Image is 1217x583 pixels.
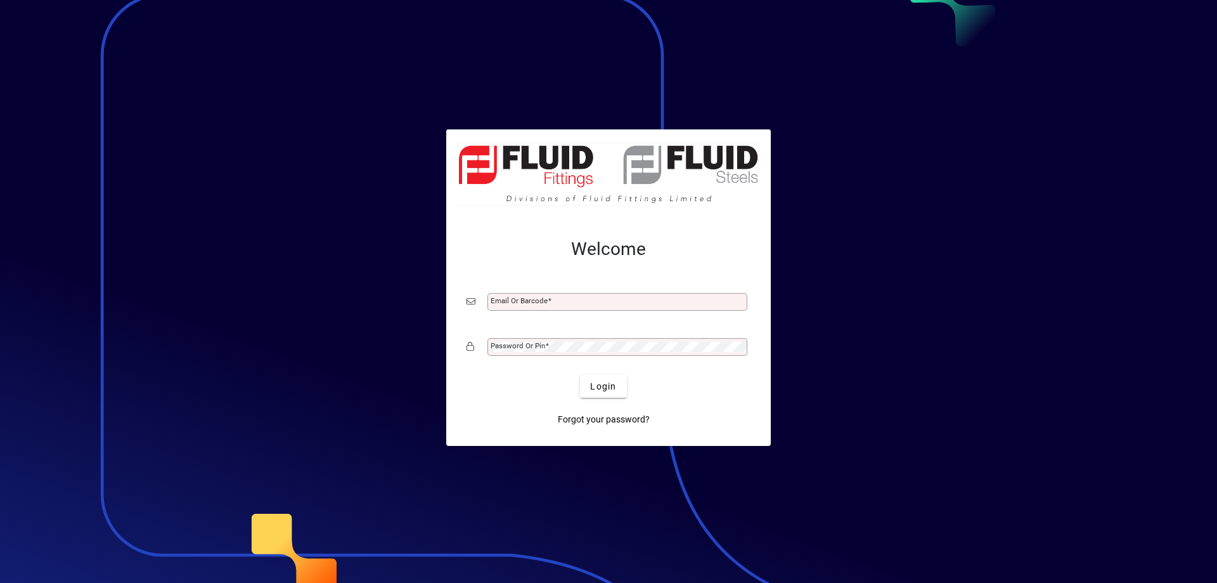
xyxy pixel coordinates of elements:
mat-label: Password or Pin [491,341,545,350]
button: Login [580,375,626,398]
span: Forgot your password? [558,413,650,426]
h2: Welcome [467,239,750,260]
span: Login [590,380,616,393]
mat-label: Email or Barcode [491,296,548,305]
a: Forgot your password? [553,408,655,431]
